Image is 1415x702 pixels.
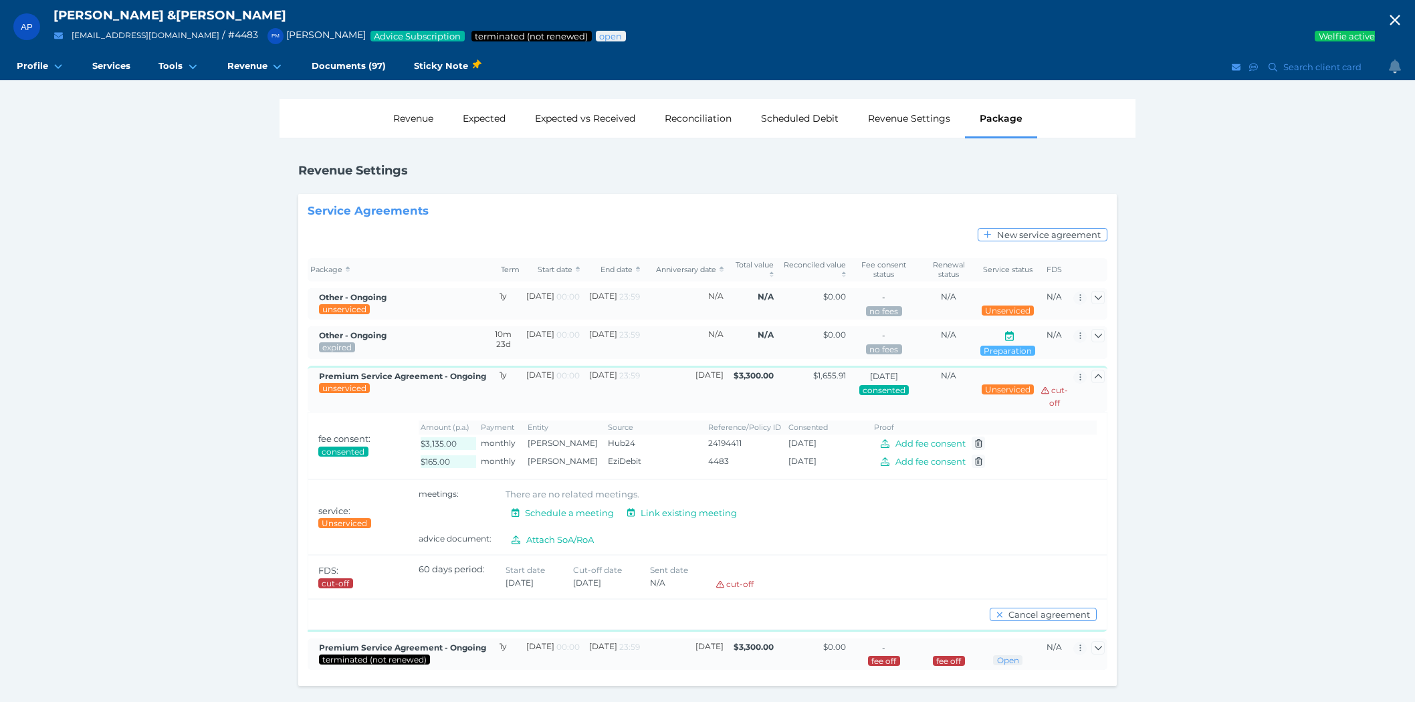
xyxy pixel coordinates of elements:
[941,291,956,302] span: N/A
[1263,59,1368,76] button: Search client card
[319,292,387,302] span: Created by: Dee Molloy
[53,7,164,23] span: [PERSON_NAME]
[506,533,601,546] button: Attach SoA/RoA
[267,28,284,44] div: Peter McDonald
[322,383,367,393] span: Service package status: Not reviewed during service period
[984,306,1031,316] span: Advice status: No review during service period
[853,99,965,138] div: Revenue Settings
[978,228,1107,241] button: New service agreement
[650,578,665,588] span: N/A
[474,31,589,41] span: Service package status: Not renewed
[643,638,726,670] td: [DATE]
[582,366,643,412] td: [DATE]
[485,366,522,412] td: 1y
[321,518,368,528] span: Advice status: No review during service period
[167,7,286,23] span: & [PERSON_NAME]
[849,258,919,282] th: Fee consent status
[1038,258,1071,282] th: FDS
[619,370,640,380] span: 23:59
[734,370,774,380] span: $3,300.00
[312,60,386,72] span: Documents (97)
[378,99,448,138] div: Revenue
[520,99,650,138] div: Expected vs Received
[322,655,427,665] span: Service package status: Not renewed
[522,258,582,282] th: Start date
[582,638,643,670] td: [DATE]
[619,642,640,652] span: 23:59
[984,384,1031,394] span: Advice status: No review during service period
[92,60,130,72] span: Services
[1281,62,1368,72] span: Search client card
[643,288,726,320] td: N/A
[522,638,582,670] td: [DATE]
[758,330,774,340] span: N/A
[573,578,601,588] span: [DATE]
[506,489,639,499] span: There are no related meetings.
[582,258,643,282] th: End date
[485,258,522,282] th: Term
[1047,291,1062,302] span: N/A
[606,421,706,435] th: Source
[892,438,971,449] span: Add fee consent
[871,656,897,666] span: Consent status: Fee was not consented within 150 day
[421,439,457,449] span: $3,135.00
[758,291,774,302] span: N/A
[556,370,580,380] span: 00:00
[485,638,522,670] td: 1y
[823,330,846,340] span: $0.00
[919,258,978,282] th: Renewal status
[419,489,459,499] span: meetings:
[308,556,409,599] th: FDS:
[298,163,408,178] h1: Revenue Settings
[708,456,729,466] span: 4483
[706,421,786,435] th: Reference/Policy ID
[716,579,754,589] span: CUT-OFF
[481,456,516,466] span: monthly
[965,99,1037,138] div: Package
[419,564,506,589] div: 60 days period:
[869,344,899,354] span: Consent status:
[619,330,640,340] span: 23:59
[823,291,846,302] span: $0.00
[1006,609,1096,620] span: Cancel agreement
[1041,385,1068,408] span: CUT-OFF
[522,326,582,358] td: [DATE]
[726,258,776,282] th: Total value
[414,59,480,73] span: Sticky Note
[373,31,462,41] span: Advice Subscription
[990,608,1097,621] button: Cancel agreement
[319,371,486,381] span: Created by: Rhiannon McCollough
[788,456,817,466] span: [DATE]
[222,29,258,41] span: / # 4483
[882,330,885,340] span: -
[556,330,580,340] span: 00:00
[788,438,817,448] span: [DATE]
[271,33,280,39] span: PM
[582,326,643,358] td: [DATE]
[158,60,183,72] span: Tools
[526,421,606,435] th: Entity
[582,288,643,320] td: [DATE]
[1317,31,1376,41] span: Welfie active
[813,370,846,380] span: $1,655.91
[485,288,522,320] td: 1y
[308,205,429,218] span: Service Agreements
[643,326,726,358] td: N/A
[17,60,48,72] span: Profile
[308,479,409,554] th: service:
[619,291,640,302] span: 23:59
[213,53,298,80] a: Revenue
[983,346,1032,356] span: Advice status: Review meeting conducted
[994,229,1107,240] span: New service agreement
[421,457,450,467] span: $165.00
[72,30,219,40] a: [EMAIL_ADDRESS][DOMAIN_NAME]
[874,437,972,450] button: Add fee consent
[598,31,623,41] span: Advice status: Review not yet booked in
[419,421,479,435] th: Amount (p.a.)
[448,99,520,138] div: Expected
[874,455,972,468] button: Add fee consent
[506,578,534,588] span: [DATE]
[319,642,486,653] span: Premium Service Agreement - Ongoing
[637,507,742,518] span: Link existing meeting
[321,447,365,457] span: Consent status: Fee has been consented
